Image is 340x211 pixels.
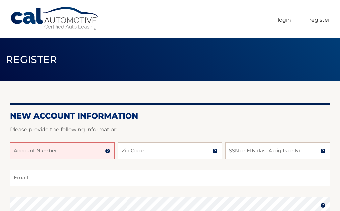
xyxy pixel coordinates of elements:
[10,111,330,121] h2: New Account Information
[10,170,330,186] input: Email
[10,7,100,30] a: Cal Automotive
[309,14,330,26] a: Register
[10,142,115,159] input: Account Number
[118,142,222,159] input: Zip Code
[6,53,57,66] span: Register
[225,142,330,159] input: SSN or EIN (last 4 digits only)
[10,125,330,134] p: Please provide the following information.
[320,148,326,154] img: tooltip.svg
[278,14,291,26] a: Login
[212,148,218,154] img: tooltip.svg
[320,203,326,208] img: tooltip.svg
[105,148,110,154] img: tooltip.svg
